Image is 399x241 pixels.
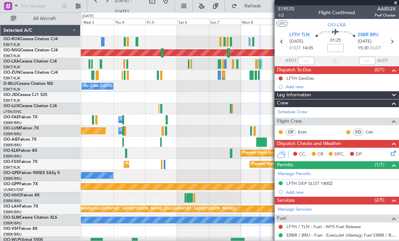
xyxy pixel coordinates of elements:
[286,180,333,186] div: LFTH DEP SLOT 1400Z
[3,48,58,52] a: OO-NSGCessna Citation CJ4
[3,149,37,153] a: OO-ELKFalcon 8X
[3,198,22,203] a: EBBR/BRU
[3,210,22,215] a: EBBR/BRU
[276,21,288,27] button: UTC
[356,151,362,158] span: DP
[3,154,22,159] a: EBBR/BRU
[302,45,313,52] span: 14:05
[177,19,209,25] div: Sat 6
[375,66,384,73] span: (0/1)
[289,32,309,39] span: LFTH TLN
[3,71,58,75] a: OO-ZUNCessna Citation CJ4
[286,224,361,230] a: LFTH / TLN - Fuel - WFS Fuel Release
[3,42,20,47] a: EBKT/KJK
[286,232,396,238] a: EBBR / BRU - Fuel - ExecuJet (Abelag) Fuel EBBR / BRU
[3,138,18,142] span: OO-AIE
[3,115,38,119] a: OO-FAEFalcon 7X
[278,109,307,116] a: Schedule Crew
[3,120,22,125] a: EBBR/BRU
[3,204,38,209] a: OO-LAHFalcon 7X
[145,19,177,25] div: Fri 5
[3,76,20,81] a: EBKT/KJK
[3,227,38,231] a: OO-VSFFalcon 8X
[277,99,288,107] span: Crew
[3,149,19,153] span: OO-ELK
[334,151,345,158] span: DFC,
[358,32,378,39] span: EBBR BRU
[3,176,22,181] a: EBBR/BRU
[18,16,71,21] span: All Aircraft
[3,138,37,142] a: OO-AIEFalcon 7X
[3,160,38,164] a: OO-FSXFalcon 7X
[299,151,306,158] span: CC,
[278,5,294,13] span: 519570
[82,14,94,19] div: [DATE]
[286,84,396,90] div: Add new
[3,182,38,186] a: OO-GPPFalcon 7X
[375,5,396,13] span: AAB52X
[3,93,47,97] a: OO-JIDCessna CJ1 525
[3,193,40,197] a: OO-HHOFalcon 8X
[277,215,286,222] span: Fuel
[21,1,60,11] input: Trip Number
[3,216,57,220] a: OO-SLMCessna Citation XLS
[3,104,19,108] span: OO-LUX
[126,159,205,169] div: Planned Maint Kortrijk-[GEOGRAPHIC_DATA]
[3,227,19,231] span: OO-VSF
[3,53,20,58] a: EBKT/KJK
[289,45,301,52] span: ETOT
[3,98,20,103] a: EBKT/KJK
[241,19,273,25] div: Mon 8
[36,204,236,214] div: Planned Maint [PERSON_NAME]-[GEOGRAPHIC_DATA][PERSON_NAME] ([GEOGRAPHIC_DATA][PERSON_NAME])
[285,128,296,136] div: CP
[3,104,57,108] a: OO-LUXCessna Citation CJ4
[330,37,341,44] span: 01:25
[242,148,321,158] div: Planned Maint Kortrijk-[GEOGRAPHIC_DATA]
[298,57,314,65] input: --:--
[3,65,20,70] a: EBKT/KJK
[278,171,311,177] a: Manage Permits
[3,109,22,114] a: LFSN/ENC
[82,19,114,25] div: Wed 3
[366,129,381,135] a: CAV
[277,91,311,99] span: Leg Information
[3,82,17,86] span: D-IBLU
[3,171,60,175] a: OO-GPEFalcon 900EX EASy II
[289,38,303,45] span: [DATE]
[278,206,312,213] a: Manage Services
[114,19,145,25] div: Thu 4
[3,204,20,209] span: OO-LAH
[3,48,20,52] span: OO-NSG
[3,37,20,41] span: OO-ROK
[3,59,57,64] a: OO-LXACessna Citation CJ4
[3,193,21,197] span: OO-HHO
[209,19,241,25] div: Sun 7
[3,126,20,130] span: OO-LUM
[3,37,58,41] a: OO-ROKCessna Citation CJ4
[3,115,19,119] span: OO-FAE
[358,45,369,52] span: 15:30
[3,221,22,226] a: EBBR/BRU
[286,189,396,195] div: Add new
[3,131,22,137] a: EBBR/BRU
[3,232,22,237] a: EBBR/BRU
[286,75,314,81] div: LFTH GenDec
[84,81,197,91] div: No Crew [GEOGRAPHIC_DATA] ([GEOGRAPHIC_DATA] National)
[273,19,304,25] div: Tue 9
[3,82,53,86] a: D-IBLUCessna Citation M2
[3,187,24,192] a: UUMO/OSF
[375,161,384,168] span: (1/1)
[3,93,18,97] span: OO-JID
[328,21,346,28] span: OO-LXA
[319,9,355,16] div: Flight Confirmed
[277,140,341,148] span: Dispatch Checks and Weather
[353,128,364,136] div: FO
[370,45,381,52] span: ELDT
[3,171,19,175] span: OO-GPE
[277,66,311,74] span: Dispatch To-Dos
[277,118,302,125] span: Flight Crew
[277,197,295,204] span: Services
[375,196,384,203] span: (2/5)
[278,13,294,18] span: 1/2
[228,1,269,11] button: Refresh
